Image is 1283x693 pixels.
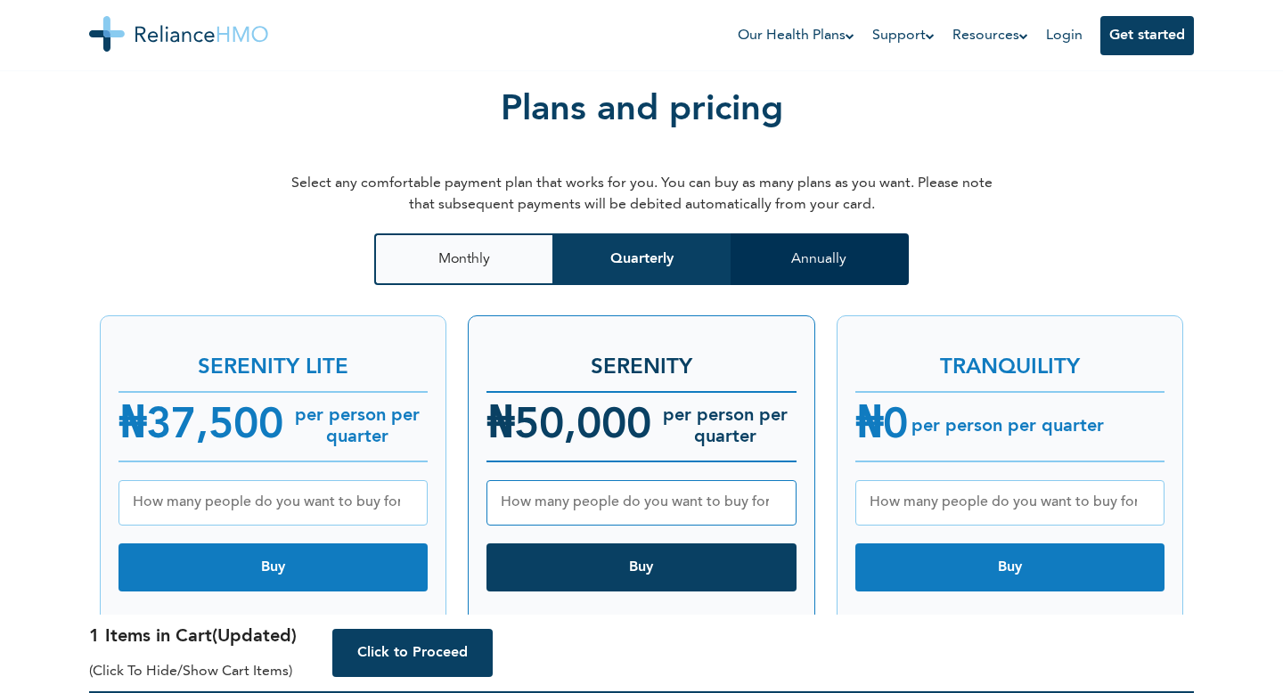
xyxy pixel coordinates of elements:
[118,609,428,670] li: Combined medical cover of per year
[118,395,283,459] h4: ₦
[855,480,1165,526] input: How many people do you want to buy for?
[89,16,268,52] img: Reliance HMO's Logo
[738,25,854,46] a: Our Health Plans
[1100,16,1194,55] button: Get started
[908,416,1104,437] h6: per person per quarter
[855,609,1165,670] li: Combined medical cover of per year
[855,543,1165,591] button: Buy
[89,624,297,650] h4: 1 Items in Cart
[283,405,428,448] h6: per person per quarter
[872,25,935,46] a: Support
[486,334,796,384] h3: SERENITY
[89,661,297,682] h5: (Click to hide/show cart items)
[552,233,731,285] button: Quarterly
[486,609,796,670] li: Combined medical cover of per year
[883,405,908,448] span: 0
[332,629,493,677] button: Click to Proceed
[731,233,909,285] button: Annually
[212,628,297,646] span: (Updated)
[146,405,283,448] span: 37,500
[1046,29,1083,43] a: Login
[118,334,428,384] h3: SERENITY LITE
[486,543,796,591] button: Buy
[514,405,651,448] span: 50,000
[118,543,428,591] button: Buy
[651,405,796,448] h6: per person per quarter
[855,395,908,459] h4: ₦
[952,25,1028,46] a: Resources
[486,395,651,459] h4: ₦
[501,30,783,164] h2: Plans and pricing
[486,480,796,526] input: How many people do you want to buy for?
[118,480,428,526] input: How many people do you want to buy for?
[374,233,552,285] button: Monthly
[855,334,1165,384] h3: TRANQUILITY
[285,173,998,216] p: Select any comfortable payment plan that works for you. You can buy as many plans as you want. Pl...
